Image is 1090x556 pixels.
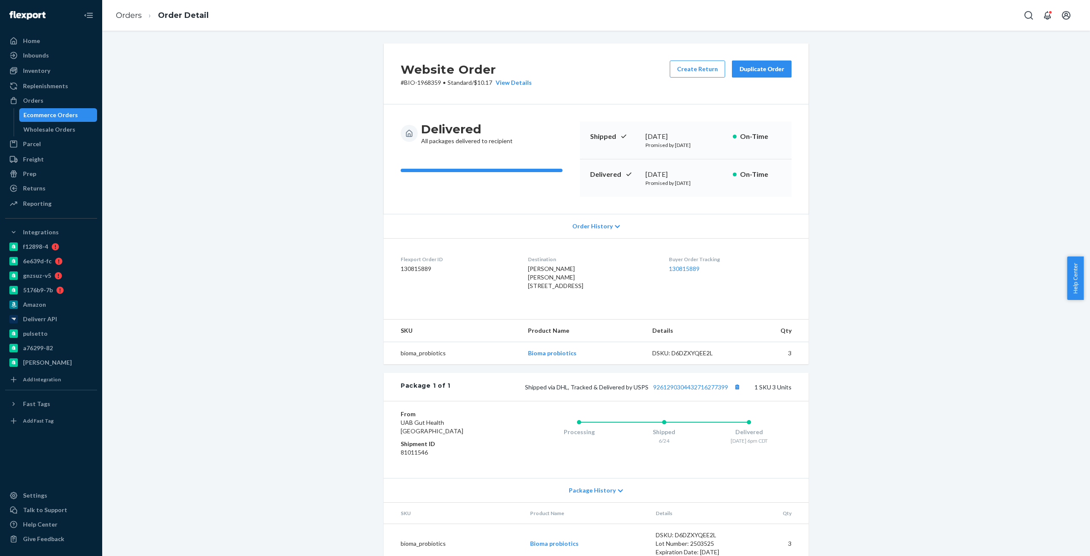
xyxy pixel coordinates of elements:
a: Talk to Support [5,503,97,517]
button: Give Feedback [5,532,97,546]
th: SKU [384,320,521,342]
p: On-Time [740,170,781,179]
div: Freight [23,155,44,164]
a: Reporting [5,197,97,210]
dd: 81011546 [401,448,502,457]
div: Add Integration [23,376,61,383]
button: Open notifications [1039,7,1056,24]
a: Bioma probiotics [530,540,579,547]
ol: breadcrumbs [109,3,215,28]
div: Prep [23,170,36,178]
td: 3 [739,342,809,365]
div: pulsetto [23,329,48,338]
a: Returns [5,181,97,195]
p: On-Time [740,132,781,141]
th: Qty [742,503,809,524]
th: Product Name [521,320,645,342]
div: 6e639d-fc [23,257,52,265]
button: View Details [492,78,532,87]
a: 6e639d-fc [5,254,97,268]
span: Shipped via DHL, Tracked & Delivered by USPS [525,383,743,391]
dt: From [401,410,502,418]
button: Open account menu [1058,7,1075,24]
div: 5176b9-7b [23,286,53,294]
div: 6/24 [622,437,707,444]
div: Wholesale Orders [23,125,75,134]
div: Home [23,37,40,45]
th: Qty [739,320,809,342]
div: Amazon [23,300,46,309]
button: Close Navigation [80,7,97,24]
span: UAB Gut Health [GEOGRAPHIC_DATA] [401,419,463,435]
a: Bioma probiotics [528,349,577,357]
a: Orders [116,11,142,20]
div: gnzsuz-v5 [23,271,51,280]
button: Open Search Box [1020,7,1037,24]
div: [PERSON_NAME] [23,358,72,367]
a: Parcel [5,137,97,151]
a: Inventory [5,64,97,78]
a: [PERSON_NAME] [5,356,97,369]
div: Ecommerce Orders [23,111,78,119]
p: Shipped [590,132,639,141]
div: Replenishments [23,82,68,90]
div: 1 SKU 3 Units [450,381,792,392]
a: Amazon [5,298,97,311]
a: Replenishments [5,79,97,93]
div: [DATE] 6pm CDT [706,437,792,444]
div: Inventory [23,66,50,75]
span: Standard [447,79,472,86]
a: Order Detail [158,11,209,20]
div: Inbounds [23,51,49,60]
dt: Flexport Order ID [401,256,514,263]
button: Help Center [1067,256,1084,300]
dd: 130815889 [401,265,514,273]
div: a76299-82 [23,344,53,352]
a: 130815889 [669,265,700,272]
div: f12898-4 [23,242,48,251]
button: Duplicate Order [732,60,792,78]
span: [PERSON_NAME] [PERSON_NAME] [STREET_ADDRESS] [528,265,583,289]
div: Package 1 of 1 [401,381,450,392]
a: 5176b9-7b [5,283,97,297]
p: Delivered [590,170,639,179]
div: Reporting [23,199,52,208]
div: [DATE] [645,132,726,141]
p: Promised by [DATE] [645,141,726,149]
div: Lot Number: 2503525 [656,539,736,548]
div: Parcel [23,140,41,148]
th: SKU [384,503,523,524]
a: Help Center [5,518,97,531]
button: Fast Tags [5,397,97,411]
span: Order History [572,222,613,230]
td: bioma_probiotics [384,342,521,365]
div: All packages delivered to recipient [421,121,513,145]
span: • [443,79,446,86]
a: Orders [5,94,97,107]
a: Add Integration [5,373,97,386]
a: Add Fast Tag [5,414,97,428]
a: Freight [5,153,97,166]
button: Integrations [5,225,97,239]
a: Inbounds [5,49,97,62]
div: Processing [536,428,622,436]
a: Home [5,34,97,48]
div: Delivered [706,428,792,436]
div: Talk to Support [23,506,67,514]
button: Copy tracking number [731,381,743,392]
a: Settings [5,489,97,502]
h2: Website Order [401,60,532,78]
a: gnzsuz-v5 [5,269,97,282]
div: Returns [23,184,46,193]
p: Promised by [DATE] [645,179,726,187]
div: Help Center [23,520,57,529]
a: f12898-4 [5,240,97,254]
a: Wholesale Orders [19,123,98,136]
div: Orders [23,96,43,105]
th: Product Name [523,503,649,524]
th: Details [649,503,743,524]
div: Add Fast Tag [23,417,54,424]
a: 9261290304432716277399 [653,383,728,391]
